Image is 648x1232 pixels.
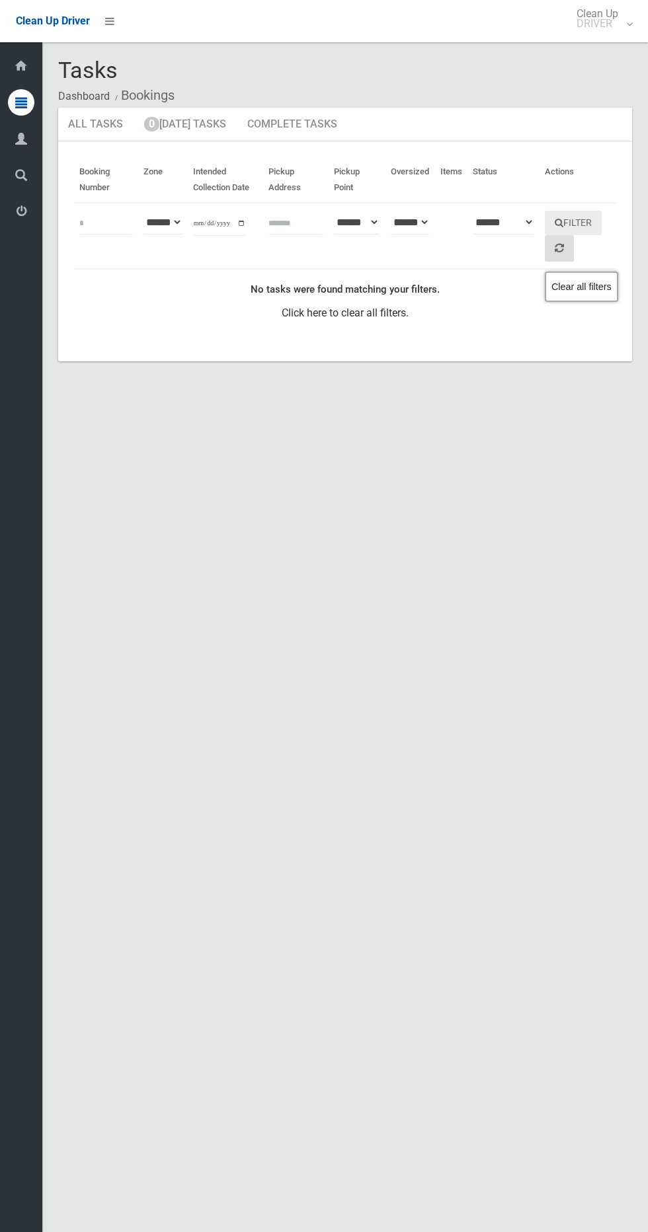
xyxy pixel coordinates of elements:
th: Items [435,157,467,203]
button: Filter [545,211,602,235]
h4: No tasks were found matching your filters. [79,284,611,295]
a: Dashboard [58,90,110,102]
th: Pickup Address [263,157,329,203]
span: 0 [144,117,159,131]
th: Oversized [385,157,435,203]
th: Status [467,157,540,203]
a: All Tasks [58,108,133,142]
span: Tasks [58,57,118,83]
th: Zone [138,157,188,203]
a: Click here to clear all filters. [282,307,409,319]
th: Actions [540,157,616,203]
th: Booking Number [74,157,138,203]
span: Clean Up Driver [16,15,90,27]
a: 0[DATE] Tasks [134,108,236,142]
span: Clean Up [570,9,631,28]
th: Pickup Point [329,157,385,203]
small: DRIVER [577,18,618,28]
a: Complete Tasks [237,108,347,142]
div: Clear all filters [551,278,612,295]
th: Intended Collection Date [188,157,263,203]
a: Clean Up Driver [16,11,90,31]
li: Bookings [112,83,175,108]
